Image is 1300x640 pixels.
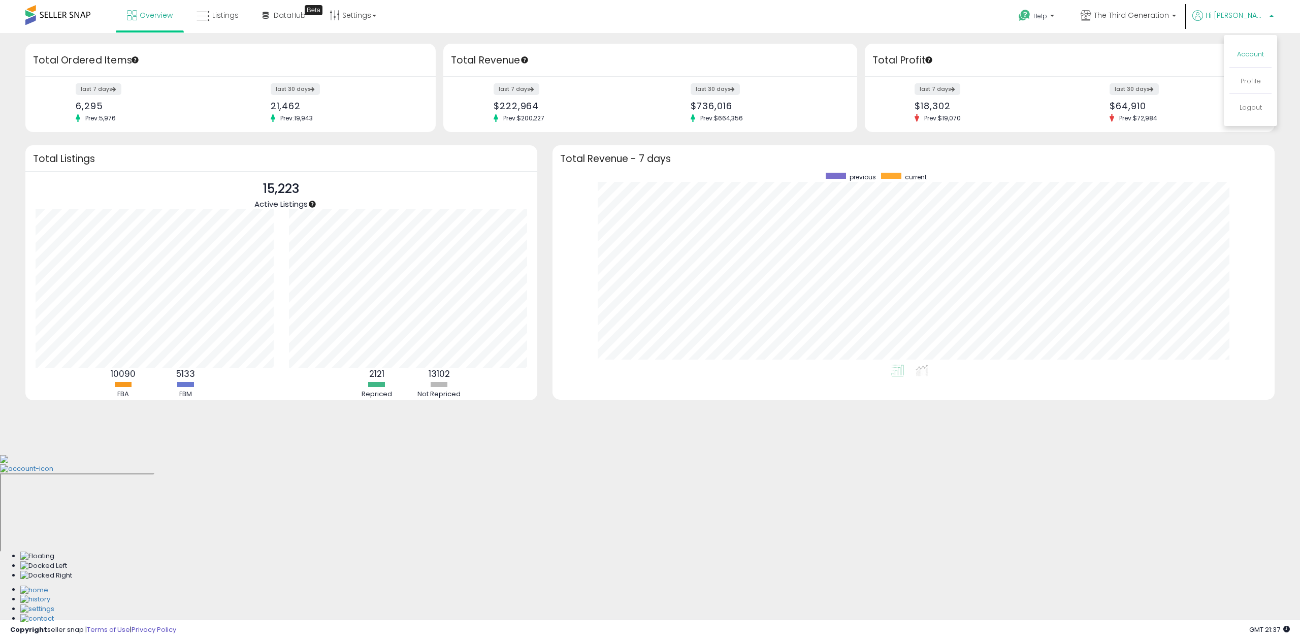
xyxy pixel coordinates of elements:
[1033,12,1047,20] span: Help
[20,614,54,624] img: Contact
[560,155,1267,163] h3: Total Revenue - 7 days
[33,53,428,68] h3: Total Ordered Items
[919,114,966,122] span: Prev: $19,070
[111,368,136,380] b: 10090
[131,55,140,65] div: Tooltip anchor
[346,390,407,399] div: Repriced
[429,368,450,380] b: 13102
[1192,10,1274,33] a: Hi [PERSON_NAME]
[20,604,54,614] img: Settings
[20,552,54,561] img: Floating
[1094,10,1169,20] span: The Third Generation
[1240,103,1262,112] a: Logout
[20,595,50,604] img: History
[872,53,1267,68] h3: Total Profit
[494,83,539,95] label: last 7 days
[1110,83,1159,95] label: last 30 days
[271,101,418,111] div: 21,462
[155,390,216,399] div: FBM
[695,114,748,122] span: Prev: $664,356
[850,173,876,181] span: previous
[275,114,318,122] span: Prev: 19,943
[1241,76,1261,86] a: Profile
[176,368,195,380] b: 5133
[369,368,384,380] b: 2121
[212,10,239,20] span: Listings
[93,390,154,399] div: FBA
[20,586,48,595] img: Home
[691,83,740,95] label: last 30 days
[1011,2,1064,33] a: Help
[20,571,72,581] img: Docked Right
[451,53,850,68] h3: Total Revenue
[1114,114,1162,122] span: Prev: $72,984
[915,83,960,95] label: last 7 days
[1206,10,1266,20] span: Hi [PERSON_NAME]
[409,390,470,399] div: Not Repriced
[905,173,927,181] span: current
[1018,9,1031,22] i: Get Help
[1110,101,1257,111] div: $64,910
[271,83,320,95] label: last 30 days
[691,101,839,111] div: $736,016
[308,200,317,209] div: Tooltip anchor
[76,83,121,95] label: last 7 days
[254,179,308,199] p: 15,223
[76,101,223,111] div: 6,295
[494,101,642,111] div: $222,964
[254,199,308,209] span: Active Listings
[33,155,530,163] h3: Total Listings
[1237,49,1264,59] a: Account
[140,10,173,20] span: Overview
[20,561,67,571] img: Docked Left
[924,55,933,65] div: Tooltip anchor
[80,114,121,122] span: Prev: 5,976
[498,114,549,122] span: Prev: $200,227
[915,101,1062,111] div: $18,302
[305,5,322,15] div: Tooltip anchor
[520,55,529,65] div: Tooltip anchor
[274,10,306,20] span: DataHub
